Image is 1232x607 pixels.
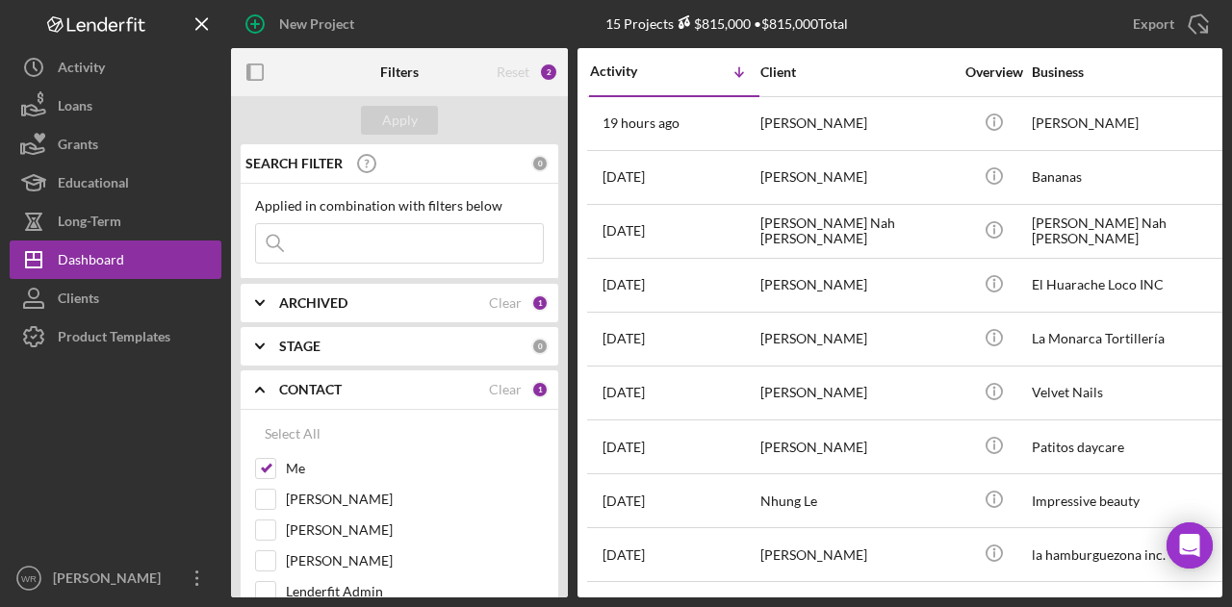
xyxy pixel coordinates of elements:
div: [PERSON_NAME] Nah [PERSON_NAME] [760,206,953,257]
div: Clear [489,382,522,397]
button: New Project [231,5,373,43]
div: Educational [58,164,129,207]
div: Clear [489,295,522,311]
div: Nhung Le [760,475,953,526]
div: Patitos daycare [1032,421,1224,472]
div: [PERSON_NAME] [760,421,953,472]
div: El Huarache Loco INC [1032,260,1224,311]
div: [PERSON_NAME] [1032,98,1224,149]
button: Export [1114,5,1222,43]
button: Clients [10,279,221,317]
button: Activity [10,48,221,87]
time: 2025-08-27 23:06 [603,385,645,400]
div: 1 [531,294,549,312]
div: Loans [58,87,92,130]
time: 2025-08-30 00:19 [603,277,645,292]
div: Overview [958,64,1030,80]
div: Velvet Nails [1032,367,1224,418]
div: Impressive beauty [1032,475,1224,526]
label: [PERSON_NAME] [286,490,544,509]
div: Product Templates [58,317,170,361]
div: $815,000 [674,15,751,32]
time: 2025-08-25 07:00 [603,493,645,509]
button: Long-Term [10,202,221,240]
button: Apply [361,106,438,135]
div: Export [1133,5,1174,43]
label: Me [286,459,544,478]
div: [PERSON_NAME] [760,529,953,580]
button: WR[PERSON_NAME] [10,559,221,597]
div: [PERSON_NAME] [760,314,953,365]
div: 0 [531,155,549,172]
time: 2025-09-04 00:14 [603,115,680,131]
b: SEARCH FILTER [245,156,343,171]
div: Reset [497,64,529,80]
time: 2025-08-13 19:21 [603,547,645,563]
button: Product Templates [10,317,221,356]
div: New Project [279,5,354,43]
div: Dashboard [58,240,124,284]
div: la hamburguezona inc. [1032,529,1224,580]
b: CONTACT [279,382,342,397]
div: Bananas [1032,152,1224,203]
b: ARCHIVED [279,295,347,311]
button: Grants [10,125,221,164]
label: Lenderfit Admin [286,582,544,601]
div: [PERSON_NAME] [760,152,953,203]
button: Educational [10,164,221,202]
div: Applied in combination with filters below [255,198,544,214]
div: [PERSON_NAME] [760,98,953,149]
div: Clients [58,279,99,322]
div: 2 [539,63,558,82]
time: 2025-08-26 21:42 [603,440,645,455]
div: [PERSON_NAME] Nah [PERSON_NAME] [1032,206,1224,257]
div: 1 [531,381,549,398]
div: [PERSON_NAME] [760,260,953,311]
div: 0 [531,338,549,355]
button: Select All [255,415,330,453]
b: Filters [380,64,419,80]
time: 2025-08-30 22:31 [603,223,645,239]
b: STAGE [279,339,321,354]
div: Long-Term [58,202,121,245]
div: Business [1032,64,1224,80]
div: [PERSON_NAME] [760,367,953,418]
button: Loans [10,87,221,125]
div: [PERSON_NAME] [48,559,173,602]
div: Apply [382,106,418,135]
div: La Monarca Tortillería [1032,314,1224,365]
div: 15 Projects • $815,000 Total [605,15,848,32]
text: WR [21,573,37,584]
div: Grants [58,125,98,168]
div: Client [760,64,953,80]
button: Dashboard [10,240,221,279]
label: [PERSON_NAME] [286,520,544,540]
div: Activity [590,63,675,79]
time: 2025-08-28 01:08 [603,331,645,346]
div: Open Intercom Messenger [1167,522,1213,569]
div: Activity [58,48,105,91]
label: [PERSON_NAME] [286,551,544,570]
div: Select All [265,415,321,453]
time: 2025-09-03 05:39 [603,169,645,185]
